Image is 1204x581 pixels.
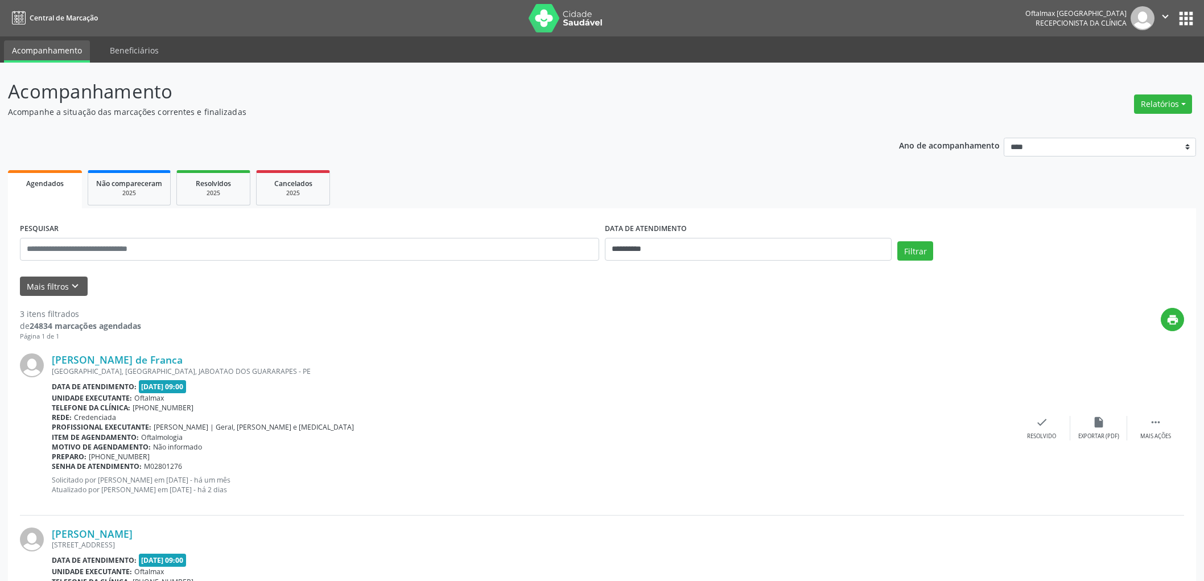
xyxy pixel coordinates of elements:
[141,432,183,442] span: Oftalmologia
[1159,10,1172,23] i: 
[52,366,1013,376] div: [GEOGRAPHIC_DATA], [GEOGRAPHIC_DATA], JABOATAO DOS GUARARAPES - PE
[1036,18,1127,28] span: Recepcionista da clínica
[1027,432,1056,440] div: Resolvido
[1092,416,1105,428] i: insert_drive_file
[52,393,132,403] b: Unidade executante:
[52,540,1013,550] div: [STREET_ADDRESS]
[20,332,141,341] div: Página 1 de 1
[1154,6,1176,30] button: 
[52,432,139,442] b: Item de agendamento:
[8,77,840,106] p: Acompanhamento
[1176,9,1196,28] button: apps
[96,179,162,188] span: Não compareceram
[8,106,840,118] p: Acompanhe a situação das marcações correntes e finalizadas
[52,382,137,392] b: Data de atendimento:
[20,220,59,238] label: PESQUISAR
[52,452,86,461] b: Preparo:
[1149,416,1162,428] i: 
[74,413,116,422] span: Credenciada
[139,554,187,567] span: [DATE] 09:00
[20,308,141,320] div: 3 itens filtrados
[1161,308,1184,331] button: print
[20,320,141,332] div: de
[52,422,151,432] b: Profissional executante:
[133,403,193,413] span: [PHONE_NUMBER]
[20,528,44,551] img: img
[265,189,321,197] div: 2025
[1166,314,1179,326] i: print
[154,422,354,432] span: [PERSON_NAME] | Geral, [PERSON_NAME] e [MEDICAL_DATA]
[897,241,933,261] button: Filtrar
[52,442,151,452] b: Motivo de agendamento:
[1078,432,1119,440] div: Exportar (PDF)
[52,555,137,565] b: Data de atendimento:
[1134,94,1192,114] button: Relatórios
[52,475,1013,495] p: Solicitado por [PERSON_NAME] em [DATE] - há um mês Atualizado por [PERSON_NAME] em [DATE] - há 2 ...
[52,403,130,413] b: Telefone da clínica:
[69,280,81,292] i: keyboard_arrow_down
[20,353,44,377] img: img
[274,179,312,188] span: Cancelados
[96,189,162,197] div: 2025
[102,40,167,60] a: Beneficiários
[30,13,98,23] span: Central de Marcação
[899,138,1000,152] p: Ano de acompanhamento
[52,461,142,471] b: Senha de atendimento:
[1140,432,1171,440] div: Mais ações
[139,380,187,393] span: [DATE] 09:00
[30,320,141,331] strong: 24834 marcações agendadas
[144,461,182,471] span: M02801276
[26,179,64,188] span: Agendados
[8,9,98,27] a: Central de Marcação
[52,353,183,366] a: [PERSON_NAME] de Franca
[52,413,72,422] b: Rede:
[605,220,687,238] label: DATA DE ATENDIMENTO
[4,40,90,63] a: Acompanhamento
[89,452,150,461] span: [PHONE_NUMBER]
[134,567,164,576] span: Oftalmax
[20,277,88,296] button: Mais filtroskeyboard_arrow_down
[1025,9,1127,18] div: Oftalmax [GEOGRAPHIC_DATA]
[1131,6,1154,30] img: img
[52,528,133,540] a: [PERSON_NAME]
[1036,416,1048,428] i: check
[134,393,164,403] span: Oftalmax
[153,442,202,452] span: Não informado
[185,189,242,197] div: 2025
[196,179,231,188] span: Resolvidos
[52,567,132,576] b: Unidade executante:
